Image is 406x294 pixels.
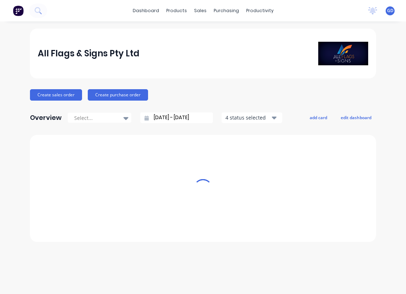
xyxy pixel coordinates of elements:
[305,113,332,122] button: add card
[30,111,62,125] div: Overview
[210,5,243,16] div: purchasing
[191,5,210,16] div: sales
[30,89,82,101] button: Create sales order
[243,5,277,16] div: productivity
[163,5,191,16] div: products
[38,46,139,61] div: All Flags & Signs Pty Ltd
[336,113,376,122] button: edit dashboard
[318,42,368,65] img: All Flags & Signs Pty Ltd
[222,112,282,123] button: 4 status selected
[225,114,270,121] div: 4 status selected
[387,7,394,14] span: GD
[13,5,24,16] img: Factory
[88,89,148,101] button: Create purchase order
[129,5,163,16] a: dashboard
